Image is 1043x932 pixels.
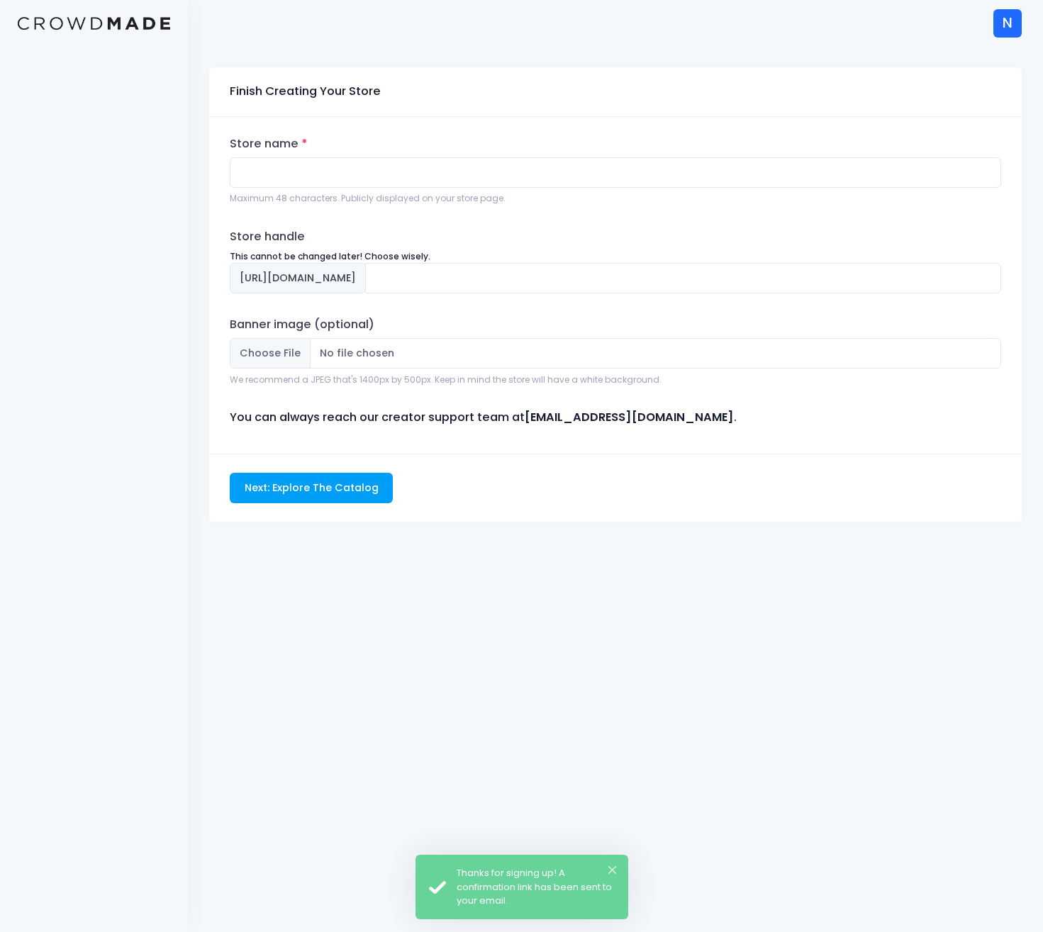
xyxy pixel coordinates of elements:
div: Thanks for signing up! A confirmation link has been sent to your email. [457,866,616,908]
div: This cannot be changed later! Choose wisely. [230,250,1001,263]
input: Next: Explore The Catalog [230,473,393,503]
label: Banner image (optional) [230,316,374,333]
div: Finish Creating Your Store [230,72,381,112]
label: Store name [230,135,307,152]
p: You can always reach our creator support team at . [230,409,1001,426]
div: Maximum 48 characters. Publicly displayed on your store page. [230,192,1001,205]
button: × [608,866,616,874]
div: N [993,9,1022,38]
label: Store handle [230,228,305,245]
img: Logo [18,17,170,30]
div: We recommend a JPEG that's 1400px by 500px. Keep in mind the store will have a white background. [230,374,1001,386]
strong: [EMAIL_ADDRESS][DOMAIN_NAME] [525,409,734,425]
span: [URL][DOMAIN_NAME] [230,263,366,293]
